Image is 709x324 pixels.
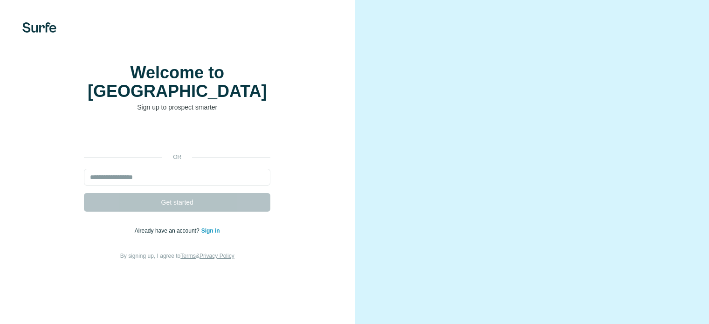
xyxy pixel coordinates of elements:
a: Privacy Policy [200,253,234,259]
a: Sign in [201,227,220,234]
h1: Welcome to [GEOGRAPHIC_DATA] [84,63,270,101]
iframe: Sign in with Google Button [79,126,275,146]
span: By signing up, I agree to & [120,253,234,259]
p: or [162,153,192,161]
span: Already have an account? [135,227,201,234]
p: Sign up to prospect smarter [84,103,270,112]
img: Surfe's logo [22,22,56,33]
a: Terms [180,253,196,259]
